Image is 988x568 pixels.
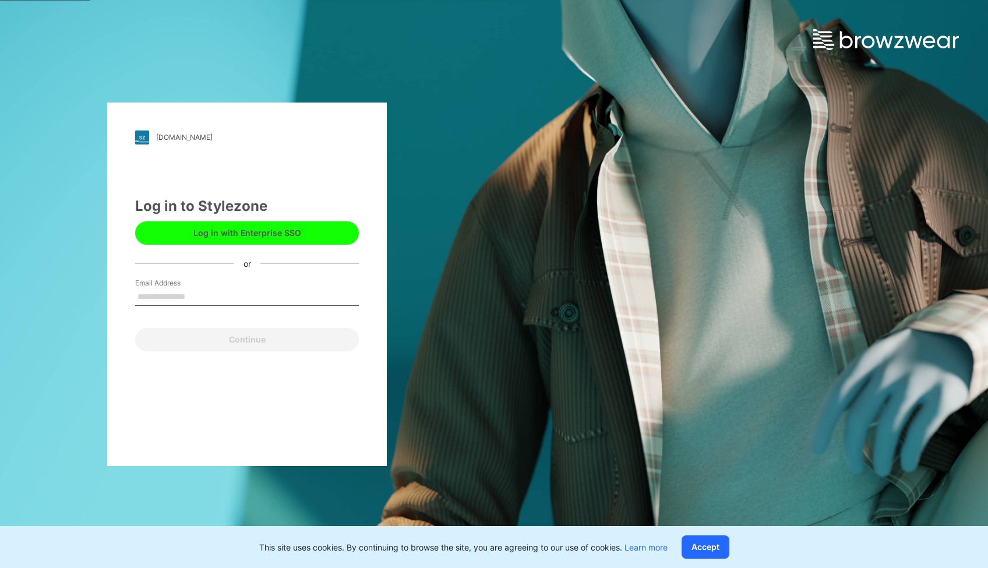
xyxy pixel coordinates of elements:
[234,257,260,270] div: or
[135,278,217,288] label: Email Address
[624,542,668,552] a: Learn more
[135,196,359,217] div: Log in to Stylezone
[135,130,359,144] a: [DOMAIN_NAME]
[156,133,213,142] div: [DOMAIN_NAME]
[813,29,959,50] img: browzwear-logo.e42bd6dac1945053ebaf764b6aa21510.svg
[259,541,668,553] p: This site uses cookies. By continuing to browse the site, you are agreeing to our use of cookies.
[135,130,149,144] img: stylezone-logo.562084cfcfab977791bfbf7441f1a819.svg
[135,221,359,245] button: Log in with Enterprise SSO
[682,535,729,559] button: Accept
